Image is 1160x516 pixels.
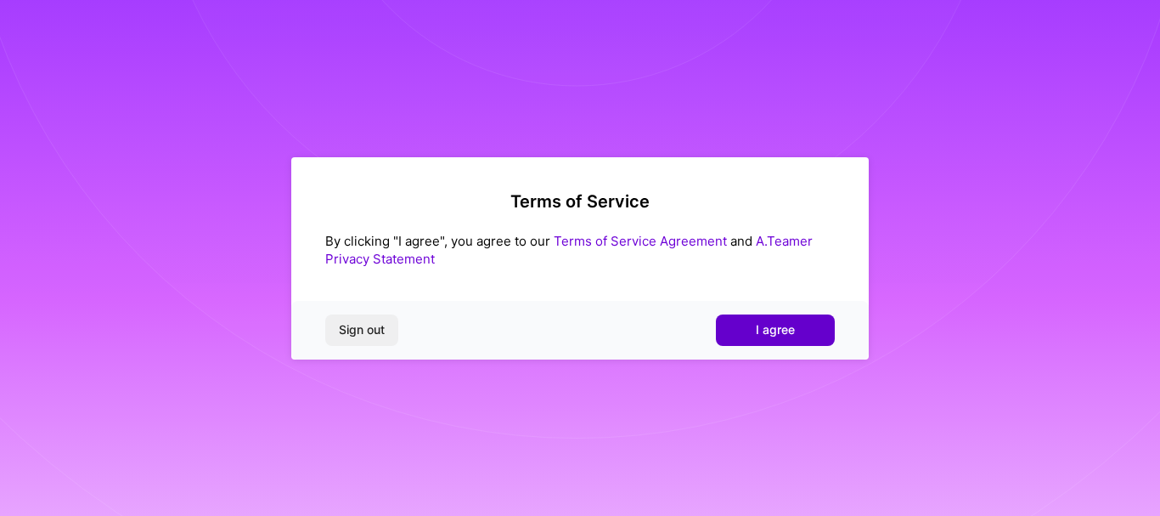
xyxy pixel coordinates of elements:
a: Terms of Service Agreement [554,233,727,249]
div: By clicking "I agree", you agree to our and [325,232,835,268]
button: I agree [716,315,835,345]
h2: Terms of Service [325,191,835,212]
span: I agree [756,321,795,338]
button: Sign out [325,315,398,345]
span: Sign out [339,321,385,338]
